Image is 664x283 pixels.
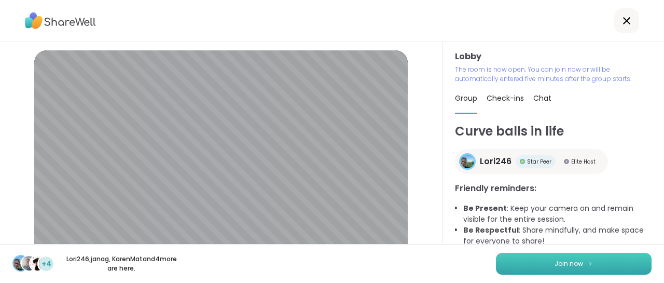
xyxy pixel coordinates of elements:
[520,159,525,164] img: Star Peer
[463,225,519,235] b: Be Respectful
[533,93,551,103] span: Chat
[564,159,569,164] img: Elite Host
[463,225,652,247] li: : Share mindfully, and make space for everyone to share!
[571,158,596,166] span: Elite Host
[455,182,652,195] h3: Friendly reminders:
[455,93,477,103] span: Group
[461,155,474,168] img: Lori246
[555,259,583,268] span: Join now
[41,259,51,269] span: +4
[30,256,45,271] img: KarenMat
[25,9,96,33] img: ShareWell Logo
[496,253,652,275] button: Join now
[527,158,551,166] span: Star Peer
[455,149,608,174] a: Lori246Lori246Star PeerStar PeerElite HostElite Host
[463,203,507,213] b: Be Present
[455,65,652,84] p: The room is now open. You can join now or will be automatically entered five minutes after the gr...
[13,256,28,271] img: Lori246
[455,50,652,63] h3: Lobby
[63,254,179,273] p: Lori246 , janag , KarenMat and 4 more are here.
[455,122,652,141] h1: Curve balls in life
[463,203,652,225] li: : Keep your camera on and remain visible for the entire session.
[22,256,36,271] img: janag
[480,155,511,168] span: Lori246
[487,93,524,103] span: Check-ins
[587,261,593,266] img: ShareWell Logomark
